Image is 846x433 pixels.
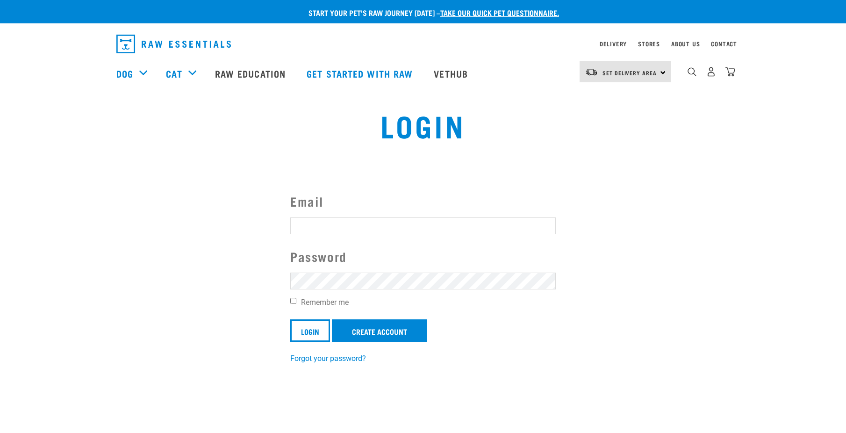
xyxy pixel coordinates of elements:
[711,42,737,45] a: Contact
[725,67,735,77] img: home-icon@2x.png
[290,297,556,308] label: Remember me
[116,35,231,53] img: Raw Essentials Logo
[206,55,297,92] a: Raw Education
[332,319,427,342] a: Create Account
[290,319,330,342] input: Login
[290,298,296,304] input: Remember me
[424,55,480,92] a: Vethub
[290,192,556,211] label: Email
[585,68,598,76] img: van-moving.png
[109,31,737,57] nav: dropdown navigation
[116,66,133,80] a: Dog
[166,66,182,80] a: Cat
[602,71,657,74] span: Set Delivery Area
[290,354,366,363] a: Forgot your password?
[440,10,559,14] a: take our quick pet questionnaire.
[706,67,716,77] img: user.png
[671,42,700,45] a: About Us
[290,247,556,266] label: Password
[688,67,696,76] img: home-icon-1@2x.png
[158,108,688,142] h1: Login
[638,42,660,45] a: Stores
[297,55,424,92] a: Get started with Raw
[600,42,627,45] a: Delivery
